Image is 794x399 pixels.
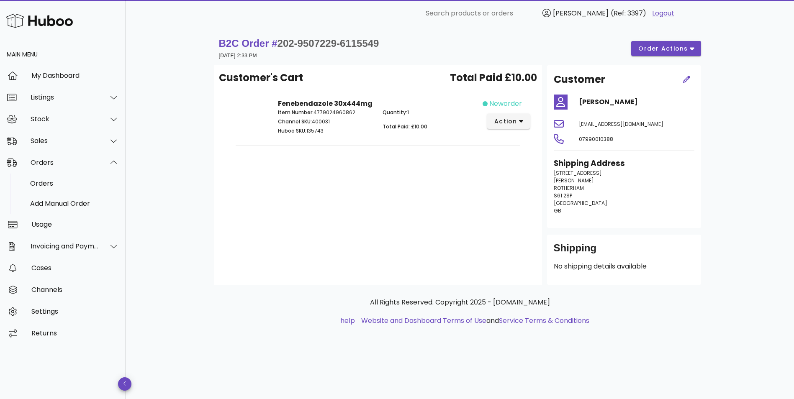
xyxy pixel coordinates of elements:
span: GB [554,207,561,214]
span: Customer's Cart [219,70,303,85]
div: Orders [30,179,119,187]
div: My Dashboard [31,72,119,79]
span: order actions [638,44,688,53]
a: Logout [652,8,674,18]
h2: Customer [554,72,605,87]
span: ROTHERHAM [554,184,584,192]
div: Stock [31,115,99,123]
span: Total Paid: £10.00 [383,123,427,130]
span: [PERSON_NAME] [554,177,594,184]
div: Invoicing and Payments [31,242,99,250]
span: S61 2SP [554,192,572,199]
span: action [494,117,517,126]
span: [STREET_ADDRESS] [554,169,602,176]
div: Listings [31,93,99,101]
span: 202-9507229-6115549 [278,38,379,49]
div: Usage [31,220,119,228]
button: order actions [631,41,701,56]
div: Returns [31,329,119,337]
p: 4779024960862 [278,109,373,116]
span: [EMAIL_ADDRESS][DOMAIN_NAME] [579,120,663,128]
div: Shipping [554,241,694,261]
p: No shipping details available [554,261,694,271]
div: Orders [31,159,99,166]
span: Huboo SKU: [278,127,306,134]
span: [PERSON_NAME] [553,8,609,18]
span: 07990010388 [579,136,613,143]
a: Service Terms & Conditions [499,316,589,325]
a: Website and Dashboard Terms of Use [361,316,486,325]
p: 1 [383,109,478,116]
span: [GEOGRAPHIC_DATA] [554,199,607,207]
div: Cases [31,264,119,272]
div: Sales [31,137,99,145]
p: 135743 [278,127,373,135]
img: Huboo Logo [6,12,73,30]
button: action [487,114,530,129]
span: Quantity: [383,109,407,116]
div: Add Manual Order [30,199,119,207]
p: All Rights Reserved. Copyright 2025 - [DOMAIN_NAME] [221,297,699,307]
div: Channels [31,286,119,294]
small: [DATE] 2:33 PM [219,53,257,59]
span: (Ref: 3397) [611,8,646,18]
p: 400031 [278,118,373,125]
img: Product Image [226,99,268,119]
span: neworder [489,99,522,109]
a: help [340,316,355,325]
span: Total Paid £10.00 [450,70,537,85]
h3: Shipping Address [554,158,694,169]
li: and [358,316,589,326]
h4: [PERSON_NAME] [579,97,694,107]
span: Item Number: [278,109,313,116]
div: Settings [31,307,119,315]
span: Channel SKU: [278,118,312,125]
strong: Fenebendazole 30x444mg [278,99,373,108]
strong: B2C Order # [219,38,379,49]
